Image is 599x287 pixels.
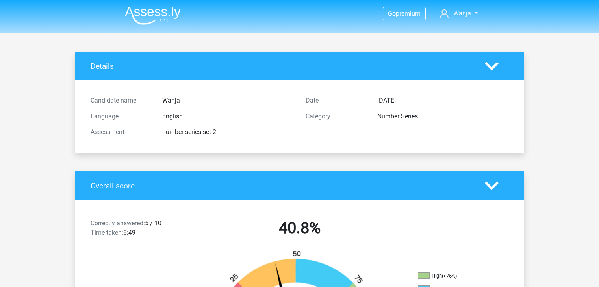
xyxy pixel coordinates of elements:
div: Candidate name [85,96,156,105]
div: Number Series [371,112,515,121]
a: Wanja [437,9,480,18]
h2: 40.8% [198,219,401,237]
div: Assessment [85,127,156,137]
span: Wanja [453,9,471,17]
span: Time taken: [91,229,123,236]
div: (>75%) [442,273,457,279]
span: Go [388,10,396,17]
div: Date [300,96,371,105]
li: High [418,272,497,280]
div: [DATE] [371,96,515,105]
div: Language [85,112,156,121]
div: 5 / 10 8:49 [85,219,192,241]
div: Category [300,112,371,121]
div: Wanja [156,96,300,105]
span: Correctly answered: [91,219,145,227]
span: premium [396,10,421,17]
h4: Overall score [91,181,473,190]
h4: Details [91,62,473,71]
div: number series set 2 [156,127,300,137]
img: Assessly [125,6,181,25]
div: English [156,112,300,121]
a: Gopremium [383,8,425,19]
